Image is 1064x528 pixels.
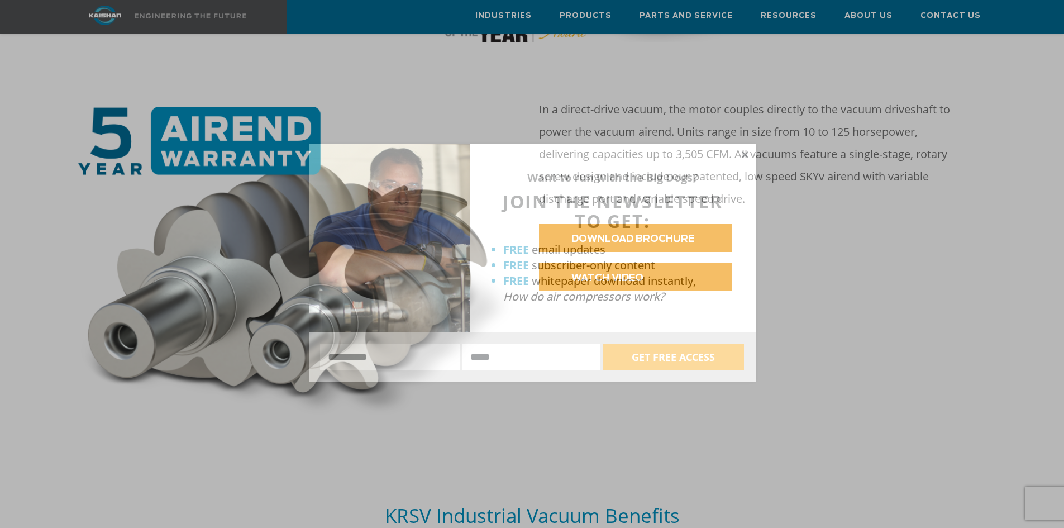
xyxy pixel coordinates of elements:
input: Email [462,344,600,370]
strong: Want to run with the Big Dogs? [527,170,698,185]
button: Close [740,150,750,160]
span: email updates [532,242,605,257]
span: JOIN THE NEWSLETTER TO GET: [503,189,723,233]
strong: FREE [503,273,529,288]
input: Name: [320,344,460,370]
button: GET FREE ACCESS [603,344,744,370]
strong: FREE [503,242,529,257]
span: whitepaper download instantly, [532,273,696,288]
span: subscriber-only content [532,258,655,273]
em: How do air compressors work? [503,289,665,304]
strong: FREE [503,258,529,273]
